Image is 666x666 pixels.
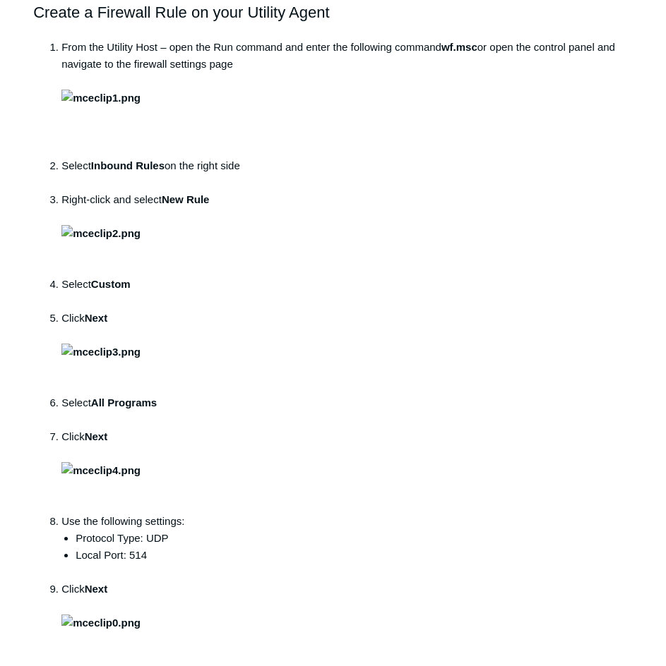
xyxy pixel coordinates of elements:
img: mceclip2.png [61,225,141,242]
li: Use the following settings: [61,513,633,581]
img: mceclip1.png [61,90,141,107]
li: Protocol Type: UDP [76,530,633,547]
li: Click [61,428,633,513]
img: mceclip3.png [61,344,141,361]
strong: Next [61,430,141,476]
strong: wf.msc [441,41,477,53]
strong: New Rule [162,193,210,205]
strong: Inbound Rules [91,159,165,171]
strong: All Programs [91,396,157,408]
li: Click [61,581,633,665]
li: Right-click and select [61,191,633,276]
li: Select [61,394,633,428]
li: Select on the right side [61,157,633,191]
li: Select [61,276,633,310]
li: Local Port: 514 [76,547,633,581]
img: mceclip0.png [61,614,141,631]
strong: Custom [91,278,131,290]
li: Click [61,310,633,394]
li: From the Utility Host – open the Run command and enter the following command or open the control ... [61,39,633,157]
strong: Next [61,312,141,358]
strong: Next [61,583,141,629]
img: mceclip4.png [61,462,141,479]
